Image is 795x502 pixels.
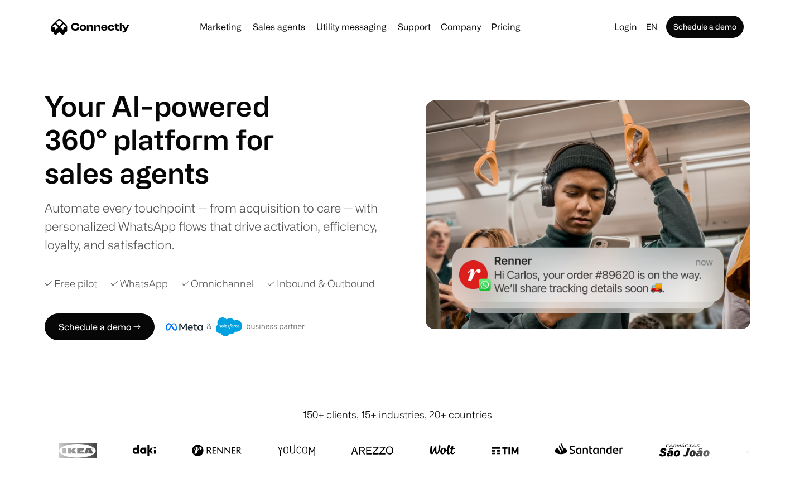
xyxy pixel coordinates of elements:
[393,22,435,31] a: Support
[51,18,129,35] a: home
[45,276,97,291] div: ✓ Free pilot
[195,22,246,31] a: Marketing
[181,276,254,291] div: ✓ Omnichannel
[642,19,664,35] div: en
[166,317,305,336] img: Meta and Salesforce business partner badge.
[11,481,67,498] aside: Language selected: English
[45,313,155,340] a: Schedule a demo →
[45,156,301,190] div: carousel
[45,199,393,254] div: Automate every touchpoint — from acquisition to care — with personalized WhatsApp flows that driv...
[248,22,310,31] a: Sales agents
[22,482,67,498] ul: Language list
[45,156,301,190] div: 1 of 4
[45,89,301,156] h1: Your AI-powered 360° platform for
[610,19,642,35] a: Login
[45,156,301,190] h1: sales agents
[666,16,744,38] a: Schedule a demo
[486,22,525,31] a: Pricing
[312,22,391,31] a: Utility messaging
[441,19,481,35] div: Company
[303,407,492,422] div: 150+ clients, 15+ industries, 20+ countries
[646,19,657,35] div: en
[110,276,168,291] div: ✓ WhatsApp
[267,276,375,291] div: ✓ Inbound & Outbound
[437,19,484,35] div: Company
